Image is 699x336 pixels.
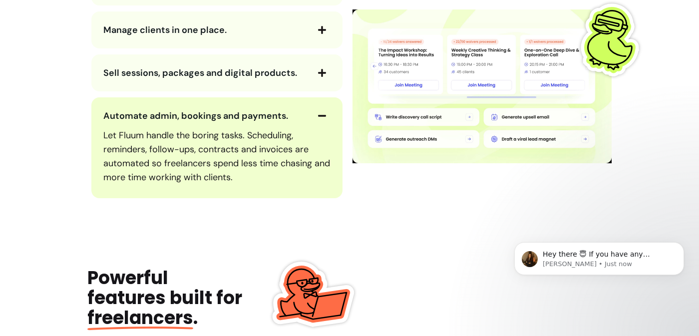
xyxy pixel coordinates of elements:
[87,305,198,331] span: .
[103,124,331,188] div: Automate admin, bookings and payments.
[103,107,331,124] button: Automate admin, bookings and payments.
[103,67,297,79] span: Sell sessions, packages and digital products.
[270,251,354,336] img: Fluum Duck sticker
[87,305,193,331] span: freelancers
[574,2,649,77] img: Fluum Duck sticker
[103,64,331,81] button: Sell sessions, packages and digital products.
[103,110,288,122] span: Automate admin, bookings and payments.
[499,221,699,331] iframe: Intercom notifications message
[103,128,331,184] p: Let Fluum handle the boring tasks. Scheduling, reminders, follow-ups, contracts and invoices are ...
[87,268,304,328] div: Powerful features built for
[103,21,331,38] button: Manage clients in one place.
[103,24,227,36] span: Manage clients in one place.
